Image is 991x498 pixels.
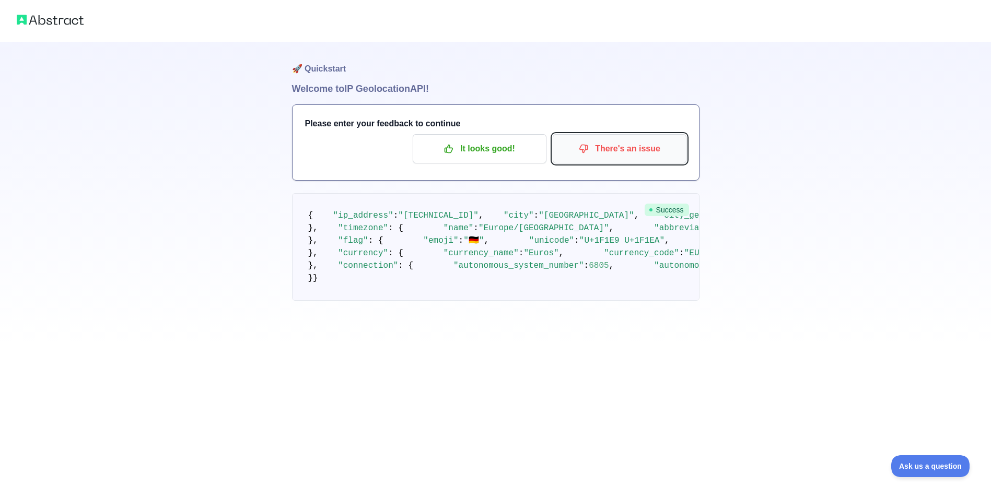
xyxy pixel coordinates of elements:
span: "city" [504,211,534,220]
span: Success [645,204,689,216]
span: , [559,248,564,258]
img: Abstract logo [17,13,84,27]
span: : [459,236,464,245]
span: , [609,261,614,270]
span: { [308,211,313,220]
span: , [484,236,489,245]
span: "abbreviation" [654,223,724,233]
span: "flag" [338,236,368,245]
span: "currency" [338,248,388,258]
span: "U+1F1E9 U+1F1EA" [579,236,664,245]
span: "[TECHNICAL_ID]" [398,211,479,220]
span: , [609,223,614,233]
span: : { [388,223,403,233]
span: : [534,211,539,220]
span: "timezone" [338,223,388,233]
span: "unicode" [529,236,574,245]
span: 6805 [589,261,609,270]
span: : [574,236,579,245]
span: : [393,211,399,220]
button: There's an issue [553,134,686,163]
span: : { [368,236,383,245]
span: "autonomous_system_organization" [654,261,814,270]
span: : [584,261,589,270]
span: "🇩🇪" [463,236,484,245]
span: "EUR" [684,248,709,258]
span: "Europe/[GEOGRAPHIC_DATA]" [479,223,609,233]
span: : { [388,248,403,258]
span: "Euros" [523,248,558,258]
span: "currency_name" [444,248,519,258]
h1: Welcome to IP Geolocation API! [292,81,699,96]
h1: 🚀 Quickstart [292,42,699,81]
span: "[GEOGRAPHIC_DATA]" [539,211,634,220]
span: : [473,223,479,233]
span: "currency_code" [604,248,679,258]
span: : [519,248,524,258]
span: "autonomous_system_number" [453,261,584,270]
span: "ip_address" [333,211,393,220]
span: "name" [444,223,474,233]
p: There's an issue [561,140,679,158]
span: : [679,248,684,258]
p: It looks good! [421,140,539,158]
span: "connection" [338,261,398,270]
span: : { [398,261,413,270]
span: , [479,211,484,220]
span: , [664,236,670,245]
button: It looks good! [413,134,546,163]
h3: Please enter your feedback to continue [305,117,686,130]
iframe: Toggle Customer Support [891,455,970,477]
span: , [634,211,639,220]
span: "emoji" [423,236,458,245]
